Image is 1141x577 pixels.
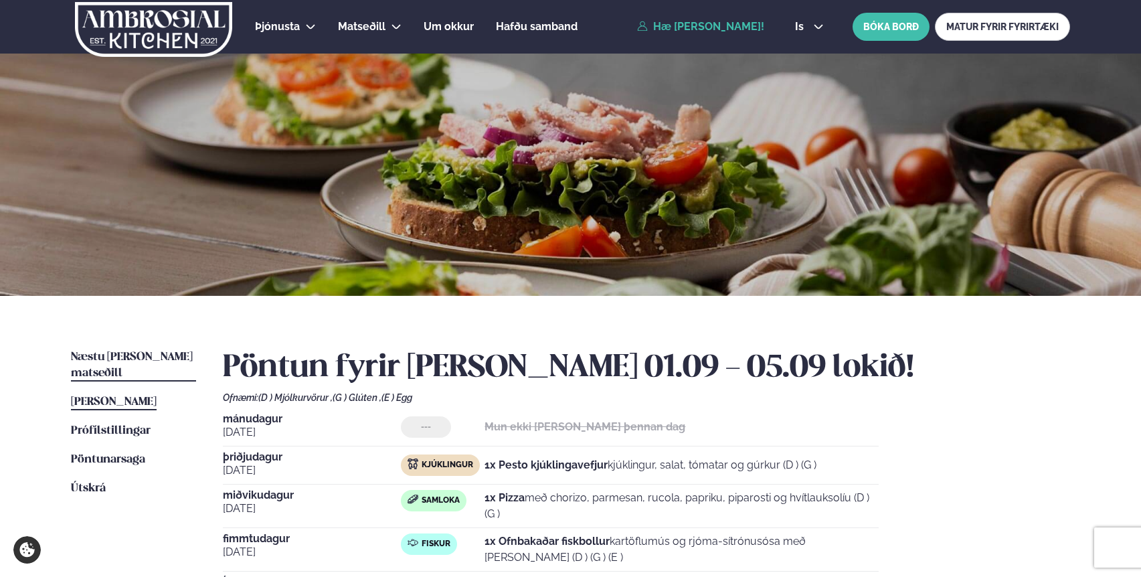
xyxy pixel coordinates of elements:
[496,20,578,33] span: Hafðu samband
[338,19,385,35] a: Matseðill
[795,21,808,32] span: is
[223,414,401,424] span: mánudagur
[853,13,930,41] button: BÓKA BORÐ
[485,457,816,473] p: kjúklingur, salat, tómatar og gúrkur (D ) (G )
[71,351,193,379] span: Næstu [PERSON_NAME] matseðill
[71,349,196,382] a: Næstu [PERSON_NAME] matseðill
[223,533,401,544] span: fimmtudagur
[485,535,610,548] strong: 1x Ofnbakaðar fiskbollur
[223,490,401,501] span: miðvikudagur
[784,21,835,32] button: is
[485,533,879,566] p: kartöflumús og rjóma-sítrónusósa með [PERSON_NAME] (D ) (G ) (E )
[223,392,1070,403] div: Ofnæmi:
[485,490,879,522] p: með chorizo, parmesan, rucola, papriku, piparosti og hvítlauksolíu (D ) (G )
[333,392,381,403] span: (G ) Glúten ,
[258,392,333,403] span: (D ) Mjólkurvörur ,
[71,481,106,497] a: Útskrá
[496,19,578,35] a: Hafðu samband
[223,452,401,463] span: þriðjudagur
[74,2,234,57] img: logo
[223,349,1070,387] h2: Pöntun fyrir [PERSON_NAME] 01.09 - 05.09 lokið!
[485,459,608,471] strong: 1x Pesto kjúklingavefjur
[637,21,764,33] a: Hæ [PERSON_NAME]!
[71,423,151,439] a: Prófílstillingar
[71,425,151,436] span: Prófílstillingar
[422,539,450,550] span: Fiskur
[338,20,385,33] span: Matseðill
[71,394,157,410] a: [PERSON_NAME]
[935,13,1070,41] a: MATUR FYRIR FYRIRTÆKI
[13,536,41,564] a: Cookie settings
[424,19,474,35] a: Um okkur
[421,422,431,432] span: ---
[422,460,473,471] span: Kjúklingur
[424,20,474,33] span: Um okkur
[422,495,460,506] span: Samloka
[223,463,401,479] span: [DATE]
[255,19,300,35] a: Þjónusta
[71,454,145,465] span: Pöntunarsaga
[71,452,145,468] a: Pöntunarsaga
[223,501,401,517] span: [DATE]
[71,396,157,408] span: [PERSON_NAME]
[223,544,401,560] span: [DATE]
[223,424,401,440] span: [DATE]
[485,420,685,433] strong: Mun ekki [PERSON_NAME] þennan dag
[255,20,300,33] span: Þjónusta
[408,538,418,548] img: fish.svg
[381,392,412,403] span: (E ) Egg
[485,491,525,504] strong: 1x Pizza
[408,495,418,504] img: sandwich-new-16px.svg
[71,483,106,494] span: Útskrá
[408,459,418,469] img: chicken.svg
